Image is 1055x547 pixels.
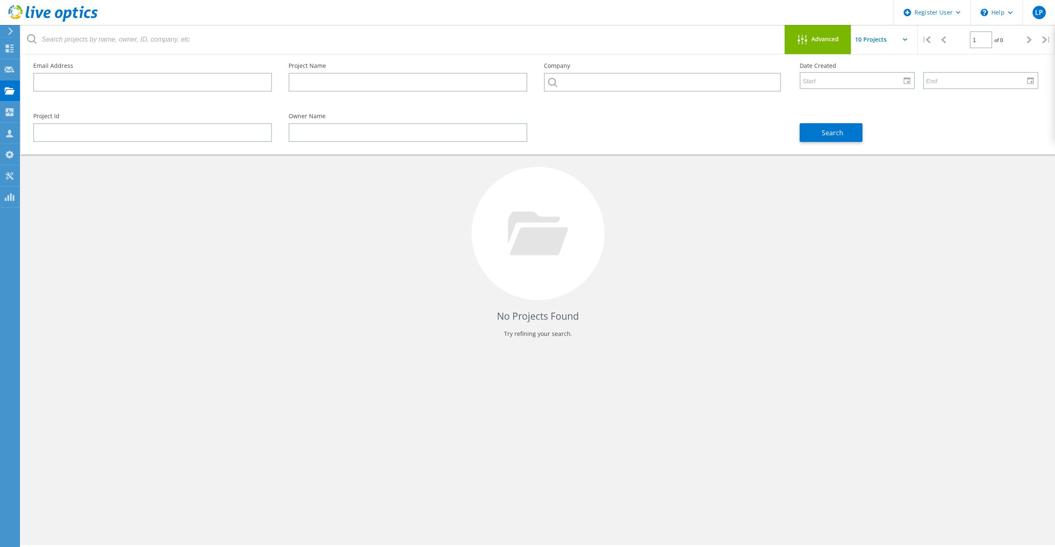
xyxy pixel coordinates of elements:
div: | [1038,25,1055,55]
svg: \n [981,9,988,16]
h4: No Projects Found [37,309,1038,323]
label: Date Created [800,63,1038,69]
label: Project Id [33,113,272,119]
a: Live Optics Dashboard [8,17,98,23]
label: Email Address [33,63,272,69]
label: Project Name [289,63,527,69]
span: Advanced [811,36,839,42]
input: Search projects by name, owner, ID, company, etc [21,25,785,54]
div: | [918,25,935,55]
label: Company [544,63,783,69]
input: Start [801,72,908,88]
button: Search [800,123,862,142]
p: Try refining your search. [37,327,1038,341]
span: LP [1035,9,1043,16]
input: End [924,72,1032,88]
span: of 0 [994,37,1003,44]
span: Search [822,128,843,137]
label: Owner Name [289,113,527,119]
